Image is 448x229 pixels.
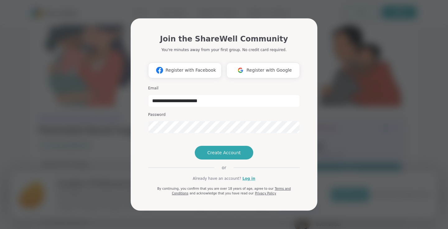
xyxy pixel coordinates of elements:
button: Create Account [195,146,253,160]
span: and acknowledge that you have read our [189,192,254,195]
span: Already have an account? [193,176,241,181]
span: By continuing, you confirm that you are over 18 years of age, agree to our [157,187,273,190]
p: You're minutes away from your first group. No credit card required. [161,47,287,53]
button: Register with Facebook [148,63,222,78]
h1: Join the ShareWell Community [160,33,288,45]
span: or [214,165,234,171]
img: ShareWell Logomark [154,64,166,76]
h3: Password [148,112,300,117]
a: Privacy Policy [255,192,276,195]
span: Register with Facebook [166,67,216,74]
span: Register with Google [246,67,292,74]
h3: Email [148,86,300,91]
img: ShareWell Logomark [235,64,246,76]
a: Log in [242,176,255,181]
button: Register with Google [226,63,300,78]
a: Terms and Conditions [172,187,291,195]
span: Create Account [207,150,241,156]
